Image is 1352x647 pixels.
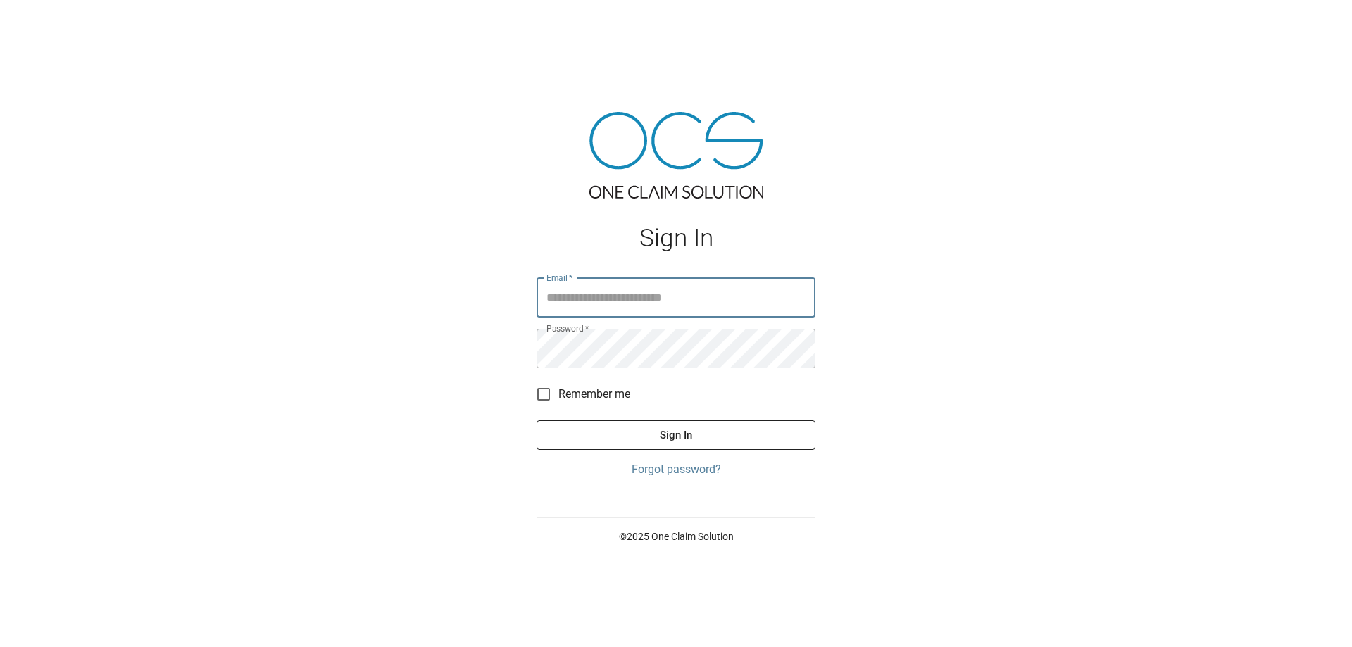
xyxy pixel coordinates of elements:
h1: Sign In [537,224,815,253]
span: Remember me [558,386,630,403]
label: Password [546,322,589,334]
img: ocs-logo-tra.png [589,112,763,199]
button: Sign In [537,420,815,450]
img: ocs-logo-white-transparent.png [17,8,73,37]
label: Email [546,272,573,284]
a: Forgot password? [537,461,815,478]
p: © 2025 One Claim Solution [537,529,815,544]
